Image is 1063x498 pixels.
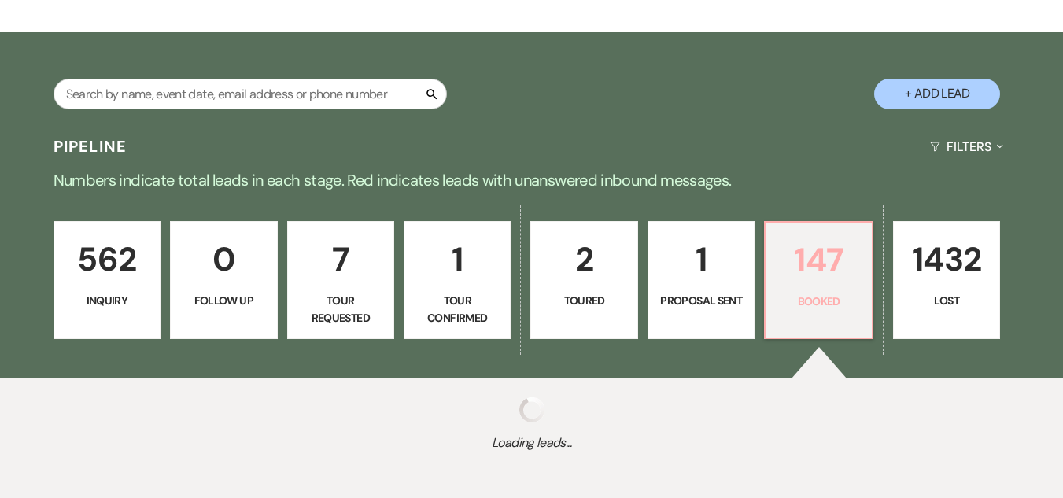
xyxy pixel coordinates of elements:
a: 1Tour Confirmed [404,221,511,339]
a: 147Booked [764,221,873,339]
p: Proposal Sent [658,292,744,309]
p: Toured [541,292,627,309]
p: Tour Requested [297,292,384,327]
p: 147 [775,234,862,286]
p: Inquiry [64,292,150,309]
p: 0 [180,233,267,286]
a: 7Tour Requested [287,221,394,339]
a: 1432Lost [893,221,1000,339]
p: Booked [775,293,862,310]
a: 562Inquiry [54,221,161,339]
a: 0Follow Up [170,221,277,339]
h3: Pipeline [54,135,127,157]
p: 1432 [903,233,990,286]
p: 7 [297,233,384,286]
a: 1Proposal Sent [648,221,755,339]
button: + Add Lead [874,79,1000,109]
p: 562 [64,233,150,286]
p: Lost [903,292,990,309]
p: 1 [414,233,500,286]
p: Tour Confirmed [414,292,500,327]
span: Loading leads... [54,433,1010,452]
a: 2Toured [530,221,637,339]
input: Search by name, event date, email address or phone number [54,79,447,109]
p: 1 [658,233,744,286]
p: 2 [541,233,627,286]
button: Filters [924,126,1009,168]
p: Follow Up [180,292,267,309]
img: loading spinner [519,397,544,422]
